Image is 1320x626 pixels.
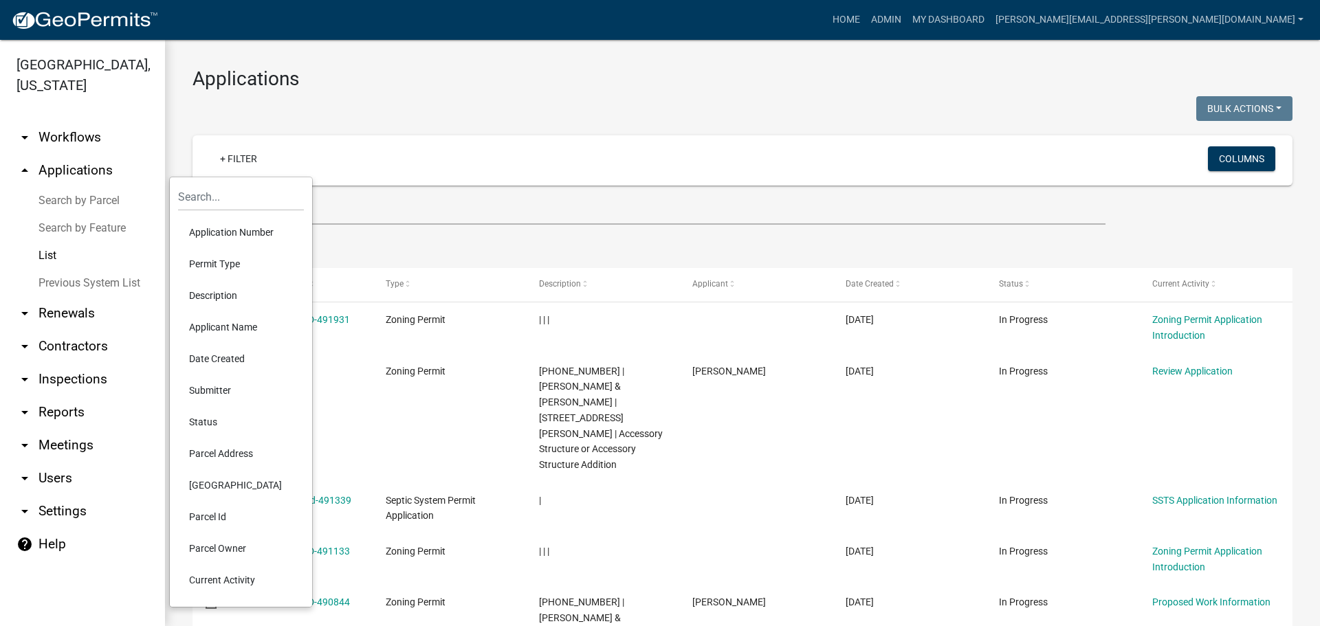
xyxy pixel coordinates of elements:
span: In Progress [999,596,1048,607]
span: Joseph Clayton [692,596,766,607]
span: 10/13/2025 [846,314,874,325]
span: | | | [539,546,549,557]
i: arrow_drop_down [16,305,33,322]
datatable-header-cell: Date Created [833,268,986,301]
span: Description [539,279,581,289]
i: arrow_drop_down [16,470,33,487]
a: Proposed Work Information [1152,596,1270,607]
i: arrow_drop_down [16,129,33,146]
i: arrow_drop_up [16,162,33,179]
span: 72-070-4030 | NEWMAN, KEITH E & LANA M | 3654 GILBERT RD | Accessory Structure or Accessory Struc... [539,366,663,471]
a: My Dashboard [907,7,990,33]
li: Submitter [178,375,304,406]
i: arrow_drop_down [16,371,33,388]
i: arrow_drop_down [16,437,33,454]
li: Parcel Address [178,438,304,469]
span: In Progress [999,366,1048,377]
i: arrow_drop_down [16,503,33,519]
span: Zoning Permit [386,366,445,377]
span: Zoning Permit [386,596,445,607]
span: Date Created [846,279,894,289]
input: Search for applications [192,197,1105,225]
li: Date Created [178,343,304,375]
span: 10/13/2025 [846,366,874,377]
span: Septic System Permit Application [386,495,476,522]
i: arrow_drop_down [16,338,33,355]
a: Home [827,7,866,33]
button: Bulk Actions [1196,96,1292,121]
datatable-header-cell: Description [526,268,679,301]
datatable-header-cell: Current Activity [1139,268,1292,301]
span: | [539,495,541,506]
li: Applicant Name [178,311,304,343]
button: Columns [1208,146,1275,171]
li: Current Activity [178,564,304,596]
a: Zoning Permit Application Introduction [1152,314,1262,341]
a: + Filter [209,146,268,171]
span: Current Activity [1152,279,1209,289]
span: | | | [539,314,549,325]
datatable-header-cell: Type [372,268,525,301]
li: Parcel Owner [178,533,304,564]
span: Zoning Permit [386,546,445,557]
span: Type [386,279,404,289]
li: [GEOGRAPHIC_DATA] [178,469,304,501]
span: Status [999,279,1023,289]
li: Description [178,280,304,311]
input: Search... [178,183,304,211]
li: Status [178,406,304,438]
li: Permit Type [178,248,304,280]
span: Zoning Permit [386,314,445,325]
span: 10/10/2025 [846,596,874,607]
span: 10/10/2025 [846,546,874,557]
h3: Applications [192,67,1292,91]
span: In Progress [999,546,1048,557]
datatable-header-cell: Applicant [679,268,833,301]
a: Review Application [1152,366,1233,377]
datatable-header-cell: Status [986,268,1139,301]
a: Admin [866,7,907,33]
i: arrow_drop_down [16,404,33,421]
span: 10/11/2025 [846,495,874,506]
a: [PERSON_NAME][EMAIL_ADDRESS][PERSON_NAME][DOMAIN_NAME] [990,7,1309,33]
li: Parcel Id [178,501,304,533]
li: Application Number [178,216,304,248]
a: Zoning Permit Application Introduction [1152,546,1262,572]
a: SSTS Application Information [1152,495,1277,506]
span: Applicant [692,279,728,289]
span: Lana Newman [692,366,766,377]
span: In Progress [999,314,1048,325]
i: help [16,536,33,552]
span: In Progress [999,495,1048,506]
